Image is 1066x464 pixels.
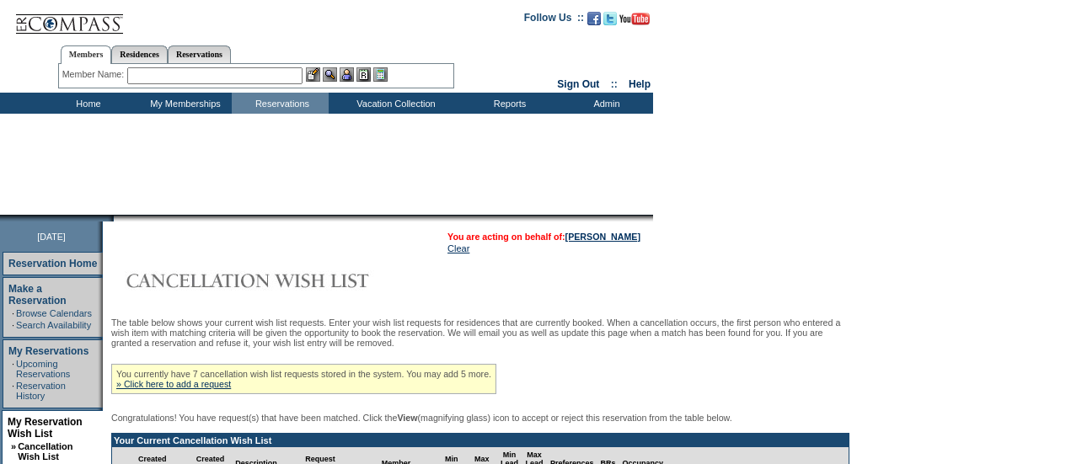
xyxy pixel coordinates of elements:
a: Make a Reservation [8,283,67,307]
a: My Reservations [8,345,88,357]
a: » Click here to add a request [116,379,231,389]
a: Search Availability [16,320,91,330]
img: View [323,67,337,82]
td: Follow Us :: [524,10,584,30]
a: Become our fan on Facebook [587,17,601,27]
a: [PERSON_NAME] [565,232,640,242]
span: You are acting on behalf of: [447,232,640,242]
a: Reservation History [16,381,66,401]
span: :: [611,78,618,90]
a: Reservations [168,45,231,63]
td: Reservations [232,93,329,114]
a: My Reservation Wish List [8,416,83,440]
b: » [11,441,16,451]
a: Residences [111,45,168,63]
img: Subscribe to our YouTube Channel [619,13,650,25]
b: View [397,413,417,423]
img: Cancellation Wish List [111,264,448,297]
a: Subscribe to our YouTube Channel [619,17,650,27]
a: Sign Out [557,78,599,90]
td: Your Current Cancellation Wish List [112,434,849,447]
a: Browse Calendars [16,308,92,318]
div: Member Name: [62,67,127,82]
img: Reservations [356,67,371,82]
a: Cancellation Wish List [18,441,72,461]
img: Impersonate [340,67,354,82]
td: · [12,320,14,330]
a: Reservation Home [8,258,97,269]
a: Members [61,45,112,64]
a: Follow us on Twitter [603,17,617,27]
td: Reports [459,93,556,114]
td: Home [38,93,135,114]
img: b_edit.gif [306,67,320,82]
td: Admin [556,93,653,114]
a: Help [629,78,651,90]
td: · [12,308,14,318]
td: Vacation Collection [329,93,459,114]
img: b_calculator.gif [373,67,388,82]
a: Clear [447,243,469,253]
div: You currently have 7 cancellation wish list requests stored in the system. You may add 5 more. [111,364,496,394]
img: Follow us on Twitter [603,12,617,25]
span: [DATE] [37,232,66,242]
img: promoShadowLeftCorner.gif [108,215,114,221]
img: Become our fan on Facebook [587,12,601,25]
td: · [12,381,14,401]
td: My Memberships [135,93,232,114]
a: Upcoming Reservations [16,359,70,379]
img: blank.gif [114,215,115,221]
td: · [12,359,14,379]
